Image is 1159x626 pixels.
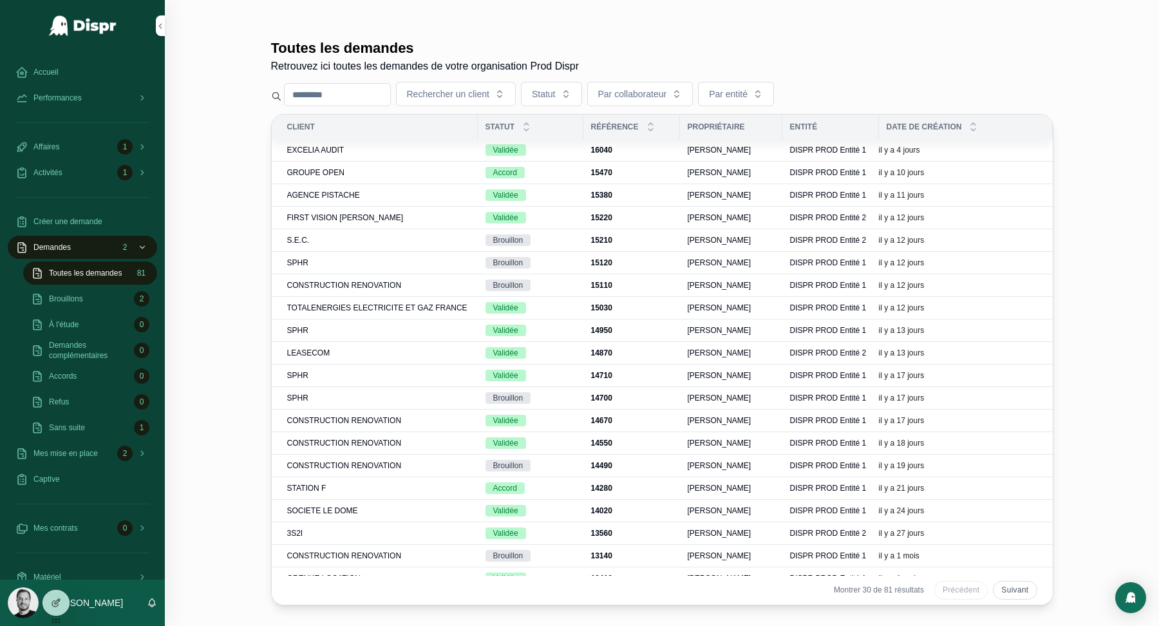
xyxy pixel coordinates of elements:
[591,167,672,178] a: 15470
[49,371,77,381] span: Accords
[23,365,157,388] a: Accords0
[993,581,1037,600] button: Suivant
[790,325,867,336] span: DISPR PROD Entité 1
[287,145,344,155] span: EXCELIA AUDIT
[790,415,871,426] a: DISPR PROD Entité 1
[879,235,925,245] p: il y a 12 jours
[287,213,403,223] span: FIRST VISION [PERSON_NAME]
[688,438,751,448] span: [PERSON_NAME]
[49,340,129,361] span: Demandes complémentaires
[879,573,919,583] p: il y a 1 mois
[33,142,59,152] span: Affaires
[117,139,133,155] div: 1
[134,343,149,358] div: 0
[493,437,518,449] div: Validée
[790,528,867,538] span: DISPR PROD Entité 2
[485,527,576,539] a: Validée
[688,370,751,381] span: [PERSON_NAME]
[688,460,751,471] span: [PERSON_NAME]
[23,261,157,285] a: Toutes les demandes81
[879,483,1037,493] a: il y a 21 jours
[879,506,1037,516] a: il y a 24 jours
[879,393,925,403] p: il y a 17 jours
[790,506,871,516] a: DISPR PROD Entité 1
[493,392,523,404] div: Brouillon
[688,167,775,178] a: [PERSON_NAME]
[688,325,775,336] a: [PERSON_NAME]
[271,59,579,74] span: Retrouvez ici toutes les demandes de votre organisation Prod Dispr
[591,168,612,177] strong: 15470
[532,88,556,100] span: Statut
[879,213,1037,223] a: il y a 12 jours
[591,528,672,538] a: 13560
[879,190,1037,200] a: il y a 11 jours
[790,303,871,313] a: DISPR PROD Entité 1
[287,460,470,471] a: CONSTRUCTION RENOVATION
[287,370,308,381] span: SPHR
[688,438,775,448] a: [PERSON_NAME]
[879,167,925,178] p: il y a 10 jours
[396,82,516,106] button: Select Button
[790,280,871,290] a: DISPR PROD Entité 1
[688,370,775,381] a: [PERSON_NAME]
[287,213,470,223] a: FIRST VISION [PERSON_NAME]
[790,506,867,516] span: DISPR PROD Entité 1
[688,235,775,245] a: [PERSON_NAME]
[485,482,576,494] a: Accord
[879,303,925,313] p: il y a 12 jours
[287,415,402,426] span: CONSTRUCTION RENOVATION
[49,268,122,278] span: Toutes les demandes
[8,517,157,540] a: Mes contrats0
[879,551,1037,561] a: il y a 1 mois
[879,438,1037,448] a: il y a 18 jours
[688,506,775,516] a: [PERSON_NAME]
[688,528,751,538] span: [PERSON_NAME]
[287,551,402,561] span: CONSTRUCTION RENOVATION
[790,551,871,561] a: DISPR PROD Entité 1
[591,394,612,403] strong: 14700
[790,145,871,155] a: DISPR PROD Entité 1
[598,88,667,100] span: Par collaborateur
[33,167,62,178] span: Activités
[33,474,60,484] span: Captive
[879,551,919,561] p: il y a 1 mois
[790,190,871,200] a: DISPR PROD Entité 1
[879,528,925,538] p: il y a 27 jours
[591,348,672,358] a: 14870
[134,317,149,332] div: 0
[287,167,344,178] span: GROUPE OPEN
[493,505,518,517] div: Validée
[688,551,775,561] a: [PERSON_NAME]
[591,573,672,583] a: 12410
[493,167,517,178] div: Accord
[287,122,315,132] span: Client
[790,438,867,448] span: DISPR PROD Entité 1
[117,165,133,180] div: 1
[8,86,157,109] a: Performances
[688,213,775,223] a: [PERSON_NAME]
[879,325,925,336] p: il y a 13 jours
[790,258,871,268] a: DISPR PROD Entité 1
[485,437,576,449] a: Validée
[591,236,612,245] strong: 15210
[493,415,518,426] div: Validée
[287,528,470,538] a: 3S2I
[688,460,775,471] a: [PERSON_NAME]
[591,483,672,493] a: 14280
[117,446,133,461] div: 2
[287,460,402,471] span: CONSTRUCTION RENOVATION
[485,302,576,314] a: Validée
[485,212,576,223] a: Validée
[879,213,925,223] p: il y a 12 jours
[521,82,582,106] button: Select Button
[8,161,157,184] a: Activités1
[790,393,867,403] span: DISPR PROD Entité 1
[688,483,775,493] a: [PERSON_NAME]
[879,348,1037,358] a: il y a 13 jours
[688,393,751,403] span: [PERSON_NAME]
[493,212,518,223] div: Validée
[493,280,523,291] div: Brouillon
[688,258,775,268] a: [PERSON_NAME]
[23,339,157,362] a: Demandes complémentaires0
[485,392,576,404] a: Brouillon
